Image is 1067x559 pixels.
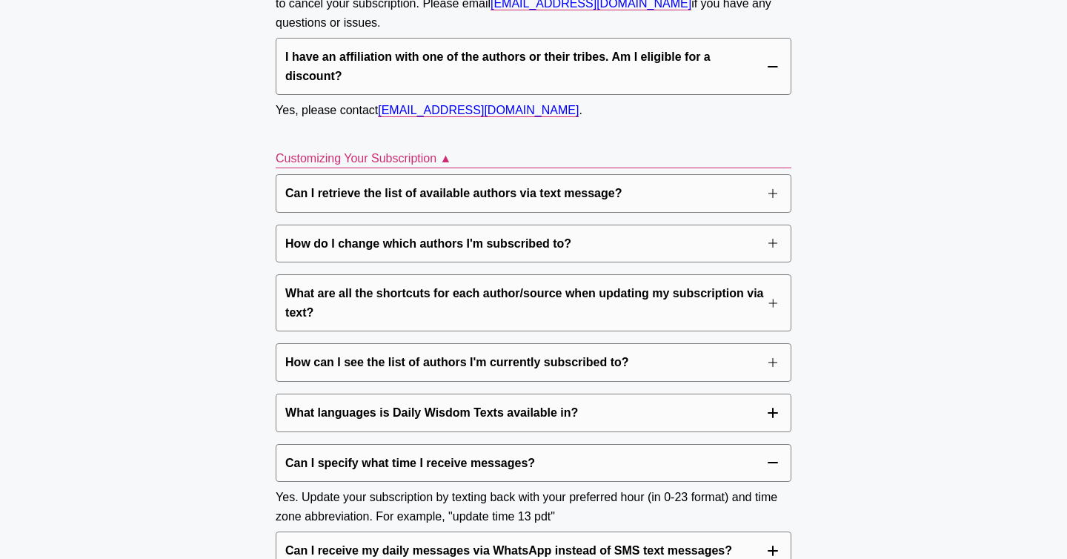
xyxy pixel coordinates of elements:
button: Can I specify what time I receive messages? [276,444,791,483]
button: I have an affiliation with one of the authors or their tribes. Am I eligible for a discount? [276,38,791,95]
p: I have an affiliation with one of the authors or their tribes. Am I eligible for a discount? [285,47,764,85]
button: How can I see the list of authors I'm currently subscribed to? [276,343,791,382]
p: Yes. Update your subscription by texting back with your preferred hour (in 0-23 format) and time ... [276,488,791,526]
p: Yes, please contact . [276,101,791,120]
p: Can I retrieve the list of available authors via text message? [285,184,622,203]
p: How do I change which authors I'm subscribed to? [285,234,571,254]
p: Customizing Your Subscription ▲ [276,150,791,168]
p: What languages is Daily Wisdom Texts available in? [285,403,578,423]
p: Can I specify what time I receive messages? [285,454,535,473]
button: Can I retrieve the list of available authors via text message? [276,174,791,213]
button: How do I change which authors I'm subscribed to? [276,225,791,263]
a: [EMAIL_ADDRESS][DOMAIN_NAME] [378,104,579,117]
button: What are all the shortcuts for each author/source when updating my subscription via text? [276,274,791,331]
p: What are all the shortcuts for each author/source when updating my subscription via text? [285,284,765,322]
p: How can I see the list of authors I'm currently subscribed to? [285,353,628,372]
button: What languages is Daily Wisdom Texts available in? [276,394,791,432]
